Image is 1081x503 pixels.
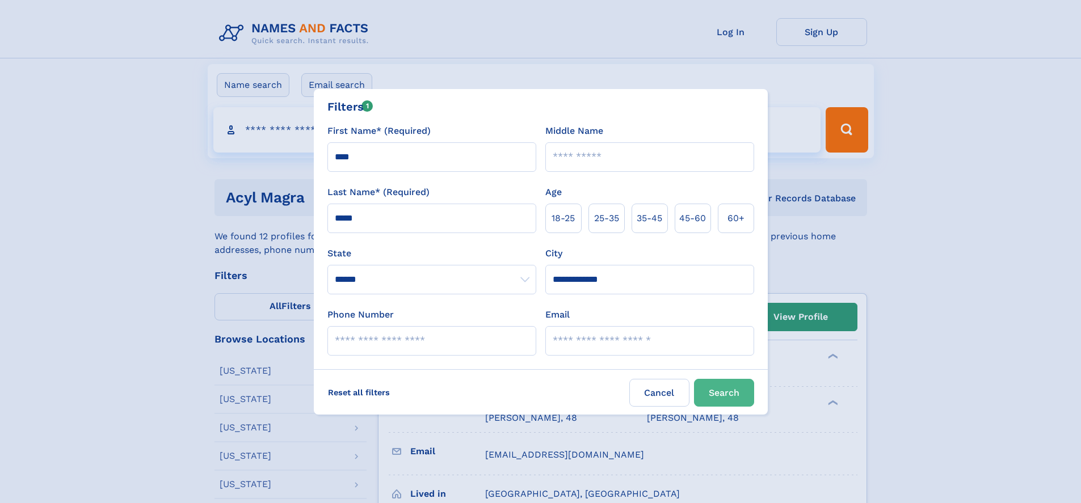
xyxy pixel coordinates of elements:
[594,212,619,225] span: 25‑35
[321,379,397,406] label: Reset all filters
[545,185,562,199] label: Age
[327,247,536,260] label: State
[679,212,706,225] span: 45‑60
[545,308,570,322] label: Email
[327,98,373,115] div: Filters
[727,212,744,225] span: 60+
[327,185,430,199] label: Last Name* (Required)
[629,379,689,407] label: Cancel
[637,212,662,225] span: 35‑45
[327,308,394,322] label: Phone Number
[694,379,754,407] button: Search
[545,247,562,260] label: City
[545,124,603,138] label: Middle Name
[327,124,431,138] label: First Name* (Required)
[552,212,575,225] span: 18‑25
